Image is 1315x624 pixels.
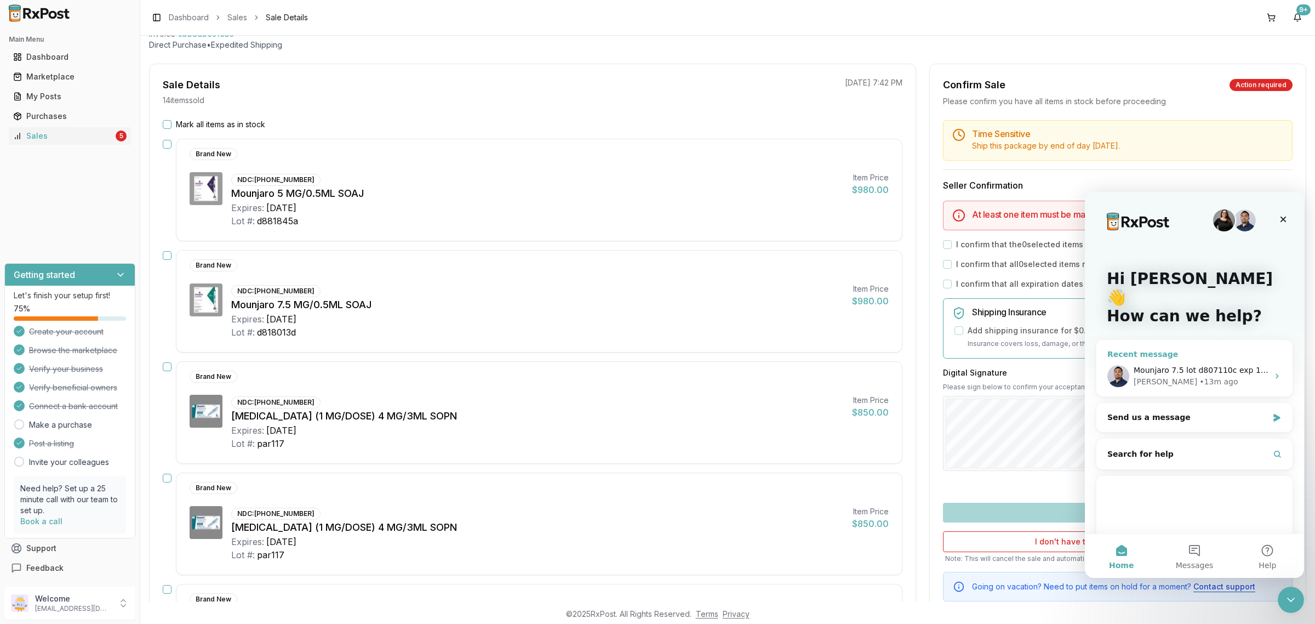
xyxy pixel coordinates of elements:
[35,593,111,604] p: Welcome
[190,506,222,539] img: Ozempic (1 MG/DOSE) 4 MG/3ML SOPN
[190,593,237,605] div: Brand New
[852,294,889,308] div: $980.00
[169,12,209,23] a: Dashboard
[852,406,889,419] div: $850.00
[227,12,247,23] a: Sales
[231,214,255,228] div: Lot #:
[723,609,750,619] a: Privacy
[13,111,127,122] div: Purchases
[852,506,889,517] div: Item Price
[4,68,135,86] button: Marketplace
[9,87,131,106] a: My Posts
[231,535,264,548] div: Expires:
[13,71,127,82] div: Marketplace
[13,52,127,63] div: Dashboard
[231,437,255,450] div: Lot #:
[696,609,718,619] a: Terms
[190,395,222,428] img: Ozempic (1 MG/DOSE) 4 MG/3ML SOPN
[266,535,296,548] div: [DATE]
[231,174,321,186] div: NDC: [PHONE_NUMBER]
[149,39,1306,50] p: Direct Purchase • Expedited Shipping
[35,604,111,613] p: [EMAIL_ADDRESS][DOMAIN_NAME]
[29,382,117,393] span: Verify beneficial owners
[852,283,889,294] div: Item Price
[968,325,1177,336] label: Add shipping insurance for $0.00 ( 1.5 % of order value)
[943,383,1293,392] p: Please sign below to confirm your acceptance of this order
[4,538,135,558] button: Support
[9,47,131,67] a: Dashboard
[190,172,222,205] img: Mounjaro 5 MG/0.5ML SOAJ
[190,371,237,383] div: Brand New
[163,95,204,106] p: 14 item s sold
[956,239,1200,250] label: I confirm that the 0 selected items are in stock and ready to ship
[4,88,135,105] button: My Posts
[11,594,28,612] img: User avatar
[176,119,265,130] label: Mark all items as in stock
[943,77,1005,93] div: Confirm Sale
[266,313,296,326] div: [DATE]
[943,96,1293,107] div: Please confirm you have all items in stock before proceeding
[257,326,296,339] div: d818013d
[4,48,135,66] button: Dashboard
[257,437,284,450] div: par117
[231,409,843,424] div: [MEDICAL_DATA] (1 MG/DOSE) 4 MG/3ML SOPN
[231,201,264,214] div: Expires:
[29,438,74,449] span: Post a listing
[20,517,62,526] a: Book a call
[972,210,1283,219] h5: At least one item must be marked as in stock to confirm the sale.
[852,517,889,530] div: $850.00
[231,520,843,535] div: [MEDICAL_DATA] (1 MG/DOSE) 4 MG/3ML SOPN
[29,419,92,430] a: Make a purchase
[14,268,75,281] h3: Getting started
[163,77,220,93] div: Sale Details
[29,345,117,356] span: Browse the marketplace
[1230,79,1293,91] div: Action required
[956,279,1127,290] label: I confirm that all expiration dates are correct
[972,141,1120,150] span: Ship this package by end of day [DATE] .
[190,259,237,271] div: Brand New
[943,367,1293,378] h3: Digital Signature
[29,401,118,412] span: Connect a bank account
[257,548,284,561] div: par117
[231,326,255,339] div: Lot #:
[9,126,131,146] a: Sales5
[852,183,889,196] div: $980.00
[4,558,135,578] button: Feedback
[14,303,30,314] span: 75 %
[231,508,321,520] div: NDC: [PHONE_NUMBER]
[20,483,119,516] p: Need help? Set up a 25 minute call with our team to set up.
[257,214,298,228] div: d881845a
[231,548,255,561] div: Lot #:
[943,179,1293,192] h3: Seller Confirmation
[29,457,109,468] a: Invite your colleagues
[1296,4,1311,15] div: 9+
[190,283,222,316] img: Mounjaro 7.5 MG/0.5ML SOAJ
[972,129,1283,138] h5: Time Sensitive
[852,172,889,183] div: Item Price
[972,308,1283,316] h5: Shipping Insurance
[26,563,64,574] span: Feedback
[968,338,1283,349] p: Insurance covers loss, damage, or theft during transit.
[231,186,843,201] div: Mounjaro 5 MG/0.5ML SOAJ
[852,395,889,406] div: Item Price
[14,290,126,301] p: Let's finish your setup first!
[13,91,127,102] div: My Posts
[1278,587,1304,613] iframe: Intercom live chat
[9,67,131,87] a: Marketplace
[4,107,135,125] button: Purchases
